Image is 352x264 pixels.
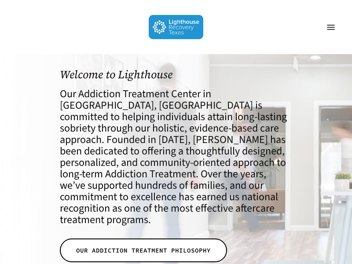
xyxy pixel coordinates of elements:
[60,238,227,262] a: OUR ADDICTION TREATMENT PHILOSOPHY
[60,88,292,226] h4: Our Addiction Treatment Center in [GEOGRAPHIC_DATA], [GEOGRAPHIC_DATA] is committed to helping in...
[149,15,204,39] img: Lighthouse Recovery Texas
[322,23,340,32] a: Navigation Menu
[60,68,292,81] h1: Welcome to Lighthouse
[76,246,211,255] span: OUR ADDICTION TREATMENT PHILOSOPHY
